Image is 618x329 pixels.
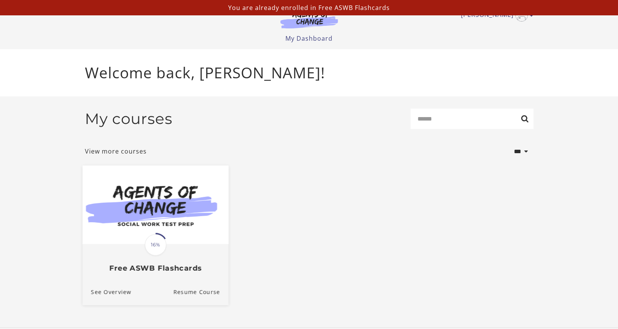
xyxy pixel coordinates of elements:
a: View more courses [85,147,147,156]
p: You are already enrolled in Free ASWB Flashcards [3,3,615,12]
a: Free ASWB Flashcards: See Overview [82,279,131,305]
img: Agents of Change Logo [272,11,346,28]
h2: My courses [85,110,172,128]
a: Toggle menu [461,9,530,21]
span: 16% [145,234,166,256]
a: My Dashboard [285,34,333,43]
h3: Free ASWB Flashcards [91,264,220,273]
a: Free ASWB Flashcards: Resume Course [173,279,229,305]
p: Welcome back, [PERSON_NAME]! [85,61,534,84]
